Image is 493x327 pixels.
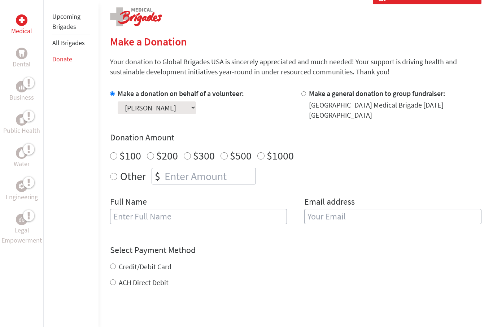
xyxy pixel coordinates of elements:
[110,35,481,48] h2: Make a Donation
[3,114,40,136] a: Public HealthPublic Health
[11,26,32,36] p: Medical
[119,278,169,287] label: ACH Direct Debit
[3,126,40,136] p: Public Health
[1,225,42,245] p: Legal Empowerment
[193,149,215,162] label: $300
[52,35,90,51] li: All Brigades
[16,81,27,92] div: Business
[6,192,38,202] p: Engineering
[120,168,146,184] label: Other
[119,149,141,162] label: $100
[1,214,42,245] a: Legal EmpowermentLegal Empowerment
[267,149,294,162] label: $1000
[110,209,287,224] input: Enter Full Name
[152,168,163,184] div: $
[119,262,171,271] label: Credit/Debit Card
[52,9,90,35] li: Upcoming Brigades
[16,14,27,26] div: Medical
[9,92,34,103] p: Business
[52,51,90,67] li: Donate
[156,149,178,162] label: $200
[14,159,30,169] p: Water
[163,168,256,184] input: Enter Amount
[11,14,32,36] a: MedicalMedical
[110,7,162,26] img: logo-medical.png
[19,84,25,90] img: Business
[19,50,25,57] img: Dental
[110,132,481,143] h4: Donation Amount
[16,114,27,126] div: Public Health
[19,116,25,123] img: Public Health
[13,48,31,69] a: DentalDental
[110,244,481,256] h4: Select Payment Method
[19,149,25,157] img: Water
[118,89,244,98] label: Make a donation on behalf of a volunteer:
[110,196,147,209] label: Full Name
[16,214,27,225] div: Legal Empowerment
[304,196,355,209] label: Email address
[16,48,27,59] div: Dental
[19,183,25,189] img: Engineering
[304,209,481,224] input: Your Email
[16,147,27,159] div: Water
[9,81,34,103] a: BusinessBusiness
[309,89,445,98] label: Make a general donation to group fundraiser:
[52,39,85,47] a: All Brigades
[309,100,481,120] div: [GEOGRAPHIC_DATA] Medical Brigade [DATE] [GEOGRAPHIC_DATA]
[19,217,25,222] img: Legal Empowerment
[13,59,31,69] p: Dental
[16,180,27,192] div: Engineering
[230,149,252,162] label: $500
[52,12,80,31] a: Upcoming Brigades
[52,55,72,63] a: Donate
[19,17,25,23] img: Medical
[110,57,481,77] p: Your donation to Global Brigades USA is sincerely appreciated and much needed! Your support is dr...
[6,180,38,202] a: EngineeringEngineering
[14,147,30,169] a: WaterWater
